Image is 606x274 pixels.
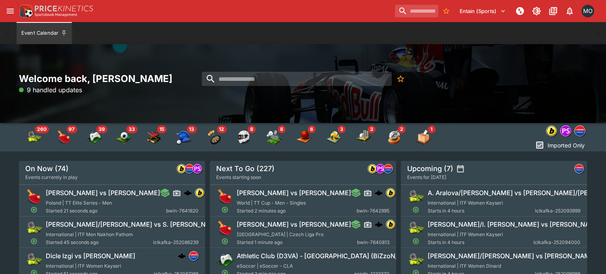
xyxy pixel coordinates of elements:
[412,238,419,245] svg: Open
[278,125,286,133] span: 8
[248,125,256,133] span: 8
[66,125,77,133] span: 97
[217,125,226,133] span: 12
[561,126,571,136] img: pandascore.png
[296,129,312,145] img: basketball
[428,125,436,133] span: 1
[35,125,49,133] span: 260
[184,189,192,197] div: cerberus
[184,189,192,197] img: logo-cerberus.svg
[428,239,533,246] span: Starts in 4 hours
[266,129,282,145] img: badminton
[407,251,425,268] img: tennis.png
[35,6,93,11] img: PriceKinetics
[560,125,571,136] div: pandascore
[221,206,228,213] svg: Open
[237,252,425,260] h6: Athletic Club (D3VA) - [GEOGRAPHIC_DATA] (BiZzoN_98) (Bo1)
[216,164,275,173] h5: Next To Go (227)
[386,129,402,145] img: cycling
[26,129,42,145] img: tennis
[146,129,162,145] div: Snooker
[376,164,385,173] div: pandascore
[176,129,192,145] div: Baseball
[384,164,393,173] img: lclkafka.png
[237,263,293,269] span: eSoccer | eSoccer - CLA
[398,125,406,133] span: 2
[535,207,580,215] span: lclkafka-252093999
[428,207,535,215] span: Starts in 4 hours
[187,125,196,133] span: 13
[428,263,501,269] span: International | ITF Women Dinard
[19,85,82,95] p: 9 handled updates
[326,129,342,145] div: Volleyball
[407,173,446,181] span: Events for [DATE]
[412,206,419,213] svg: Open
[193,164,202,173] img: pandascore.png
[216,251,234,268] img: esports.png
[575,126,585,136] img: lclkafka.png
[56,129,72,145] div: Table Tennis
[157,125,166,133] span: 15
[237,200,306,206] span: World | TT Cup - Men - Singles
[206,129,222,145] img: darts
[17,22,72,44] button: Event Calendar
[546,4,560,18] button: Documentation
[86,129,102,145] img: esports
[216,173,261,181] span: Events starting soon
[548,141,585,149] p: Imported Only
[375,189,383,197] div: cerberus
[574,164,584,173] div: lclkafka
[96,125,107,133] span: 39
[357,207,389,215] span: bwin-7642995
[416,129,432,145] img: politics
[386,129,402,145] div: Cycling
[375,189,383,197] img: logo-cerberus.svg
[546,126,557,136] img: bwin.png
[386,220,395,229] img: bwin.png
[237,189,351,197] h6: [PERSON_NAME] vs [PERSON_NAME]
[529,4,544,18] button: Toggle light/dark mode
[86,129,102,145] div: Esports
[237,207,357,215] span: Started 2 minutes ago
[185,164,194,173] div: lclkafka
[3,4,17,18] button: open drawer
[393,72,408,86] button: No Bookmarks
[236,129,252,145] img: motor_racing
[533,139,587,151] button: Imported Only
[126,125,137,133] span: 33
[193,164,202,173] div: pandascore
[513,4,527,18] button: NOT Connected to PK
[375,220,383,228] div: cerberus
[546,125,557,136] div: bwin
[428,231,503,237] span: International | ITF Women Kayseri
[146,129,162,145] img: snooker
[25,188,43,205] img: table_tennis.png
[237,231,324,237] span: [GEOGRAPHIC_DATA] | Czech Liga Pro
[116,129,132,145] div: Soccer
[178,252,186,260] div: cerberus
[407,164,453,173] h5: Upcoming (7)
[582,5,594,17] div: Matt Oliver
[216,220,234,237] img: table_tennis.png
[563,4,577,18] button: Notifications
[46,263,121,269] span: International | ITF Women Kayseri
[237,239,357,246] span: Started 1 minute ago
[575,164,584,173] img: lclkafka.png
[416,129,432,145] div: Politics
[25,251,43,268] img: tennis.png
[440,5,453,17] button: No Bookmarks
[46,220,277,229] h6: [PERSON_NAME]/[PERSON_NAME] vs S. [PERSON_NAME]/[PERSON_NAME]
[395,5,438,17] input: search
[177,164,186,173] div: bwin
[176,129,192,145] img: baseball
[46,200,112,206] span: Poland | TT Elite Series - Men
[30,206,37,213] svg: Open
[153,239,198,246] span: lclkafka-252086239
[178,252,186,260] img: logo-cerberus.svg
[46,189,160,197] h6: [PERSON_NAME] vs [PERSON_NAME]
[177,164,186,173] img: bwin.png
[206,129,222,145] div: Darts
[30,238,37,245] svg: Open
[17,3,33,19] img: PriceKinetics Logo
[357,239,389,246] span: bwin-7640813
